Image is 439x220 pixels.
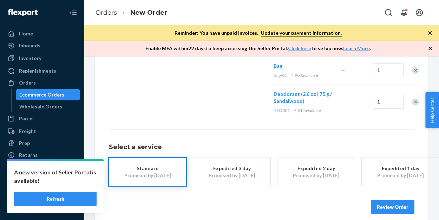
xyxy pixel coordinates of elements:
[16,89,80,100] a: Ecommerce Orders
[397,6,411,20] button: Open notifications
[4,65,80,76] a: Replenishments
[19,128,36,135] div: Freight
[19,91,64,98] div: Ecommerce Orders
[19,67,56,74] div: Replenishments
[8,9,38,16] img: Flexport logo
[119,165,176,172] div: Standard
[341,67,345,73] span: —
[274,108,290,113] span: DEO001
[14,192,97,206] button: Refresh
[4,138,80,149] a: Prep
[130,9,167,16] a: New Order
[109,144,414,151] h1: Select a service
[19,42,40,49] div: Inbounds
[288,45,311,51] a: Click here
[274,62,282,69] button: Bag
[4,200,80,208] a: Add Integration
[19,103,62,110] div: Wholesale Orders
[19,152,38,159] div: Returns
[175,29,342,36] p: Reminder: You have unpaid invoices.
[204,172,260,179] div: Promised by [DATE]
[381,6,395,20] button: Open Search Box
[412,67,419,74] div: Remove Item
[412,6,426,20] button: Open account menu
[291,73,318,78] span: 4,903 available
[274,91,332,104] span: Deodorant (2.6 oz | 75 g / Sandalwood)
[19,30,33,37] div: Home
[19,79,36,86] div: Orders
[274,73,287,78] span: Bag-01
[15,5,40,11] span: Support
[4,53,80,64] a: Inventory
[4,28,80,39] a: Home
[4,126,80,137] a: Freight
[109,158,186,186] button: StandardPromised by [DATE]
[4,113,80,124] a: Parcel
[362,158,439,186] button: Expedited 1 dayPromised by [DATE]
[16,101,80,112] a: Wholesale Orders
[4,40,80,51] a: Inbounds
[145,45,371,52] p: Enable MFA within 22 days to keep accessing the Seller Portal. to setup now. .
[372,165,428,172] div: Expedited 1 day
[425,92,439,128] button: Help Center
[288,172,344,179] div: Promised by [DATE]
[4,149,80,161] a: Returns
[277,158,355,186] button: Expedited 2 dayPromised by [DATE]
[19,140,30,147] div: Prep
[373,95,404,109] input: Quantity
[193,158,270,186] button: Expedited 3 dayPromised by [DATE]
[96,9,117,16] a: Orders
[4,162,80,173] a: Reporting
[288,165,344,172] div: Expedited 2 day
[14,168,97,185] p: A new version of Seller Portal is available!
[204,165,260,172] div: Expedited 3 day
[274,91,333,105] button: Deodorant (2.6 oz | 75 g / Sandalwood)
[119,172,176,179] div: Promised by [DATE]
[261,30,342,36] a: Update your payment information.
[343,45,370,51] a: Learn More
[19,55,41,62] div: Inventory
[341,99,345,105] span: —
[4,77,80,88] a: Orders
[294,108,321,113] span: 7,815 available
[4,186,80,197] button: Integrations
[372,172,428,179] div: Promised by [DATE]
[274,63,282,69] span: Bag
[373,63,404,77] input: Quantity
[90,2,173,23] ol: breadcrumbs
[371,200,414,214] button: Review Order
[412,99,419,106] div: Remove Item
[66,6,80,20] button: Close Navigation
[19,115,34,122] div: Parcel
